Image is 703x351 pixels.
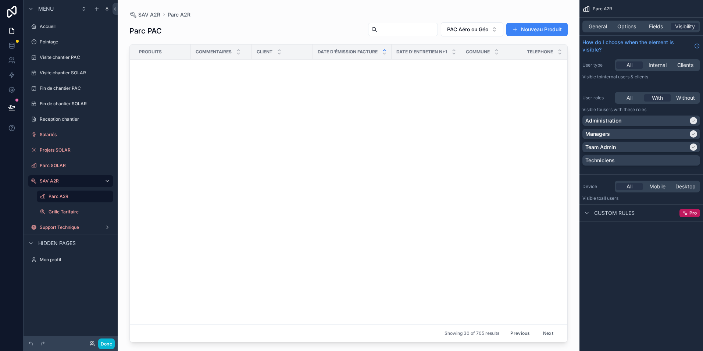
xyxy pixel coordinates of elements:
[28,36,113,48] a: Pointage
[40,116,112,122] label: Reception chantier
[28,113,113,125] a: Reception chantier
[129,11,160,18] a: SAV A2R
[37,206,113,218] a: Grille Tarifaire
[582,184,612,189] label: Device
[589,23,607,30] span: General
[617,23,636,30] span: Options
[506,23,568,36] button: Nouveau Produit
[585,143,616,151] p: Team Admin
[582,74,700,80] p: Visible to
[40,101,112,107] label: Fin de chantier SOLAR
[585,117,621,124] p: Administration
[601,107,646,112] span: Users with these roles
[689,210,697,216] span: Pro
[40,178,99,184] label: SAV A2R
[582,39,691,53] span: How do I choose when the element is visible?
[40,39,112,45] label: Pointage
[28,21,113,32] a: Accueil
[527,49,553,55] span: Telephone
[582,95,612,101] label: User roles
[601,74,648,79] span: Internal users & clients
[649,183,665,190] span: Mobile
[675,23,695,30] span: Visibility
[582,62,612,68] label: User type
[28,160,113,171] a: Parc SOLAR
[257,49,272,55] span: Client
[652,94,663,102] span: With
[582,195,700,201] p: Visible to
[582,39,700,53] a: How do I choose when the element is visible?
[649,61,667,69] span: Internal
[677,61,693,69] span: Clients
[40,70,112,76] label: Visite chantier SOLAR
[28,144,113,156] a: Projets SOLAR
[466,49,490,55] span: Commune
[139,49,162,55] span: Produits
[38,240,76,247] span: Hidden pages
[649,23,663,30] span: Fields
[505,327,535,339] button: Previous
[396,49,447,55] span: Date d'entretien n+1
[38,5,54,13] span: Menu
[28,129,113,141] a: Salariés
[28,82,113,94] a: Fin de chantier PAC
[28,98,113,110] a: Fin de chantier SOLAR
[138,11,160,18] span: SAV A2R
[40,257,112,263] label: Mon profil
[676,94,695,102] span: Without
[593,6,612,12] span: Parc A2R
[196,49,232,55] span: Commentaires
[627,61,632,69] span: All
[538,327,559,339] button: Next
[585,130,610,138] p: Managers
[40,24,112,29] label: Accueil
[40,132,112,138] label: Salariés
[40,85,112,91] label: Fin de chantier PAC
[129,26,162,36] h1: Parc PAC
[40,163,112,169] label: Parc SOLAR
[447,26,488,33] span: PAC Aéro ou Géo
[98,338,115,349] button: Done
[40,54,112,60] label: Visite chantier PAC
[40,224,101,230] label: Support Technique
[627,183,632,190] span: All
[37,191,113,202] a: Parc A2R
[28,254,113,266] a: Mon profil
[40,147,112,153] label: Projets SOLAR
[601,195,618,201] span: all users
[28,67,113,79] a: Visite chantier SOLAR
[49,194,109,199] label: Parc A2R
[168,11,190,18] a: Parc A2R
[585,157,615,164] p: Techniciens
[49,209,112,215] label: Grille Tarifaire
[675,183,696,190] span: Desktop
[594,209,635,217] span: Custom rules
[441,22,503,36] button: Select Button
[318,49,378,55] span: Date d'émission facture
[582,107,700,113] p: Visible to
[28,175,113,187] a: SAV A2R
[28,52,113,63] a: Visite chantier PAC
[28,221,113,233] a: Support Technique
[627,94,632,102] span: All
[445,330,499,336] span: Showing 30 of 705 results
